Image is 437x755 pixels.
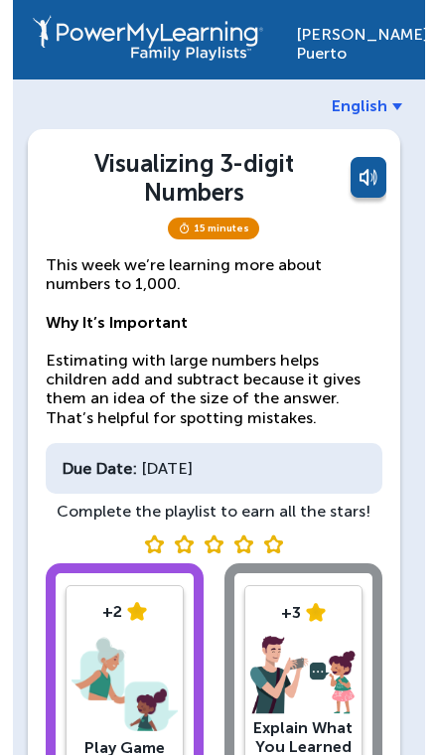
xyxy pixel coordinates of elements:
img: play-game.png [72,633,178,736]
img: blank star [263,534,283,553]
div: [DATE] [46,443,382,494]
img: blank star [144,534,164,553]
img: timer.svg [178,223,191,234]
a: English [332,96,402,115]
img: blank star [174,534,194,553]
img: blank star [233,534,253,553]
strong: Why It’s Important [46,313,188,332]
div: [PERSON_NAME] Puerto [296,15,405,63]
img: PowerMyLearning Connect [33,15,263,61]
div: +2 [72,602,178,621]
img: blank star [204,534,223,553]
div: Due Date: [62,459,137,478]
img: star [127,602,147,621]
span: English [332,96,387,115]
p: This week we’re learning more about numbers to 1,000. Estimating with large numbers helps childre... [46,255,382,427]
div: Complete the playlist to earn all the stars! [46,502,382,521]
span: 15 minutes [168,218,259,239]
div: Visualizing 3-digit Numbers [46,149,343,207]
